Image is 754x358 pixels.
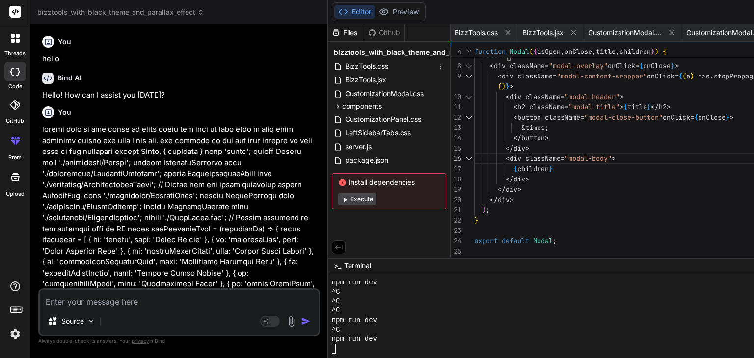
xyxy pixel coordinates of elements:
span: onClose [565,47,592,56]
span: = [565,102,568,111]
span: ( [529,47,533,56]
span: ) [502,82,506,91]
span: CustomizationModal.css [344,88,425,100]
span: < [490,61,494,70]
span: { [533,47,537,56]
span: npm run dev [332,278,377,287]
span: e [706,72,710,80]
span: npm run dev [332,316,377,325]
div: 8 [451,61,461,71]
div: Github [364,28,404,38]
span: > [619,92,623,101]
span: = [580,113,584,122]
div: 23 [451,226,461,236]
span: div [498,195,510,204]
span: package.json [344,154,389,166]
div: Files [328,28,364,38]
img: Pick Models [87,317,95,326]
span: children [619,47,651,56]
span: >_ [334,261,341,271]
span: </ [651,102,659,111]
span: } [506,82,510,91]
p: hello [42,53,318,65]
span: onClick [647,72,674,80]
p: Always double-check its answers. Your in Bind [38,336,320,346]
label: GitHub [6,117,24,125]
span: > [674,61,678,70]
h6: Bind AI [57,73,81,83]
span: "modal-overlay" [549,61,608,70]
span: 4 [451,47,461,57]
span: ( [498,82,502,91]
span: } [647,102,651,111]
span: h2 [659,102,667,111]
span: CustomizationModal.css [588,28,662,38]
span: onClose [698,113,726,122]
span: ; [545,123,549,132]
span: ^C [332,297,340,306]
span: < [506,92,510,101]
span: { [513,164,517,173]
div: 25 [451,246,461,256]
span: { [623,102,627,111]
div: Click to collapse the range. [462,112,475,123]
span: onClick [608,61,635,70]
span: "modal-body" [565,154,612,163]
span: > [510,195,513,204]
p: Hello! How can I assist you [DATE]? [42,90,318,101]
span: div className [510,154,561,163]
span: button className [517,113,580,122]
span: { [694,113,698,122]
span: < [506,154,510,163]
span: server.js [344,141,373,153]
span: BizzTools.css [344,60,389,72]
div: 22 [451,215,461,226]
div: Click to collapse the range. [462,92,475,102]
button: Editor [334,5,375,19]
span: bizztools_with_black_theme_and_parallax_effect [334,48,498,57]
span: h2 className [517,102,565,111]
span: > [612,154,616,163]
div: 11 [451,102,461,112]
span: "modal-close-button" [584,113,663,122]
span: , [561,47,565,56]
span: export [474,236,498,245]
span: times [525,123,545,132]
span: onClose [643,61,671,70]
span: } [651,47,655,56]
span: = [635,61,639,70]
span: > [619,102,623,111]
span: ; [553,236,557,245]
span: => [698,72,706,80]
span: default [502,236,529,245]
span: button [521,133,545,142]
img: attachment [286,316,297,327]
span: > [510,82,513,91]
div: 10 [451,92,461,102]
span: "modal-content-wrapper" [557,72,647,80]
div: 15 [451,143,461,153]
span: children [517,164,549,173]
span: function [474,47,506,56]
span: } [726,113,729,122]
label: Upload [6,190,25,198]
span: CustomizationPanel.css [344,113,422,125]
div: 16 [451,153,461,164]
p: Source [61,316,84,326]
span: </ [506,144,513,153]
span: privacy [132,338,149,344]
span: ^C [332,287,340,297]
div: 20 [451,195,461,205]
span: div [513,175,525,183]
span: div className [494,61,545,70]
div: 18 [451,174,461,184]
span: "modal-title" [568,102,619,111]
span: Install dependencies [338,178,440,187]
span: > [517,185,521,194]
label: threads [4,50,26,58]
span: components [342,102,382,111]
span: } [671,61,674,70]
span: ^C [332,325,340,334]
span: { [639,61,643,70]
span: Modal [533,236,553,245]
